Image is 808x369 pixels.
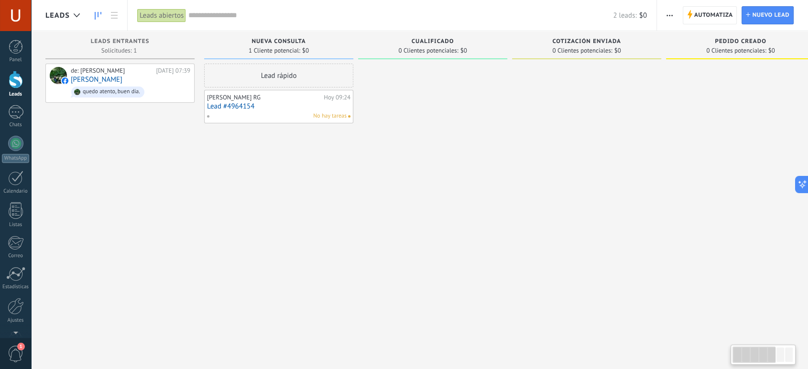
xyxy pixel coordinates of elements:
[2,222,30,228] div: Listas
[2,188,30,195] div: Calendario
[2,253,30,259] div: Correo
[517,38,656,46] div: Cotización enviada
[324,94,350,101] div: Hoy 09:24
[71,76,122,84] a: [PERSON_NAME]
[156,67,190,75] div: [DATE] 07:39
[101,48,137,54] span: Solicitudes: 1
[552,38,621,45] span: Cotización enviada
[348,115,350,118] span: No hay nada asignado
[106,6,122,25] a: Lista
[207,94,321,101] div: [PERSON_NAME] RG
[83,88,140,95] div: quedo atento, buen dia.
[249,48,300,54] span: 1 Cliente potencial:
[639,11,647,20] span: $0
[313,112,347,120] span: No hay tareas
[768,48,775,54] span: $0
[2,91,30,98] div: Leads
[752,7,789,24] span: Nuevo lead
[50,38,190,46] div: Leads Entrantes
[209,38,349,46] div: Nueva consulta
[2,154,29,163] div: WhatsApp
[62,77,68,84] img: facebook-sm.svg
[50,67,67,84] div: Garcia Criss
[251,38,306,45] span: Nueva consulta
[137,9,186,22] div: Leads abiertos
[90,6,106,25] a: Leads
[2,122,30,128] div: Chats
[552,48,612,54] span: 0 Clientes potenciales:
[363,38,502,46] div: Cualificado
[460,48,467,54] span: $0
[412,38,454,45] span: Cualificado
[2,317,30,324] div: Ajustes
[45,11,70,20] span: Leads
[2,57,30,63] div: Panel
[663,6,677,24] button: Más
[71,67,153,75] div: de: [PERSON_NAME]
[715,38,766,45] span: Pedido creado
[683,6,737,24] a: Automatiza
[91,38,150,45] span: Leads Entrantes
[613,11,636,20] span: 2 leads:
[2,284,30,290] div: Estadísticas
[694,7,733,24] span: Automatiza
[614,48,621,54] span: $0
[706,48,766,54] span: 0 Clientes potenciales:
[17,343,25,350] span: 1
[207,102,350,110] a: Lead #4964154
[398,48,458,54] span: 0 Clientes potenciales:
[742,6,794,24] a: Nuevo lead
[204,64,353,87] div: Lead rápido
[302,48,309,54] span: $0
